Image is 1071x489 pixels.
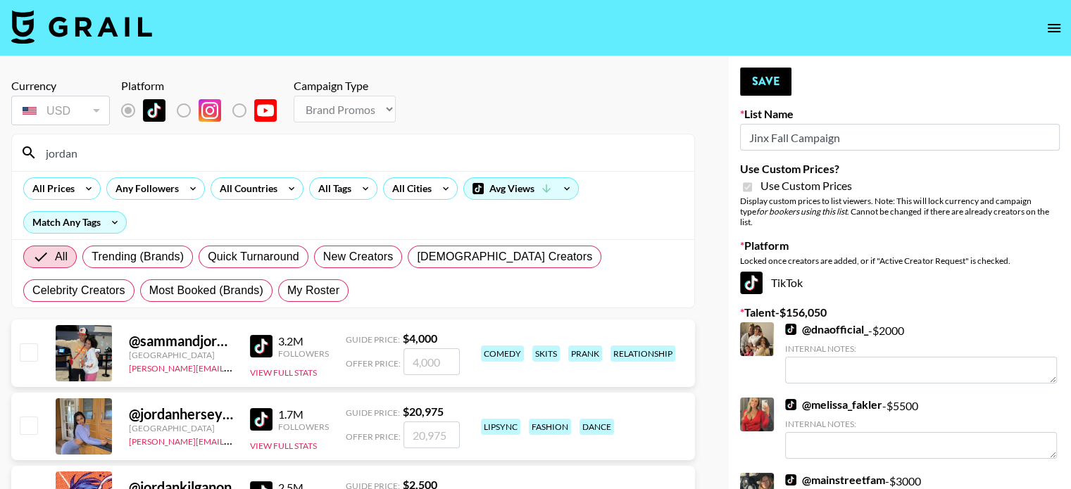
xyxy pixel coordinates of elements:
div: Avg Views [464,178,578,199]
img: Grail Talent [11,10,152,44]
div: Followers [278,421,329,432]
strong: $ 4,000 [403,331,437,345]
label: Use Custom Prices? [740,162,1060,176]
div: Internal Notes: [785,343,1057,354]
div: prank [568,345,602,362]
input: Search by User Name [37,141,686,164]
span: Guide Price: [346,407,400,418]
em: for bookers using this list [756,206,847,217]
div: Currency [11,79,110,93]
input: 20,975 [403,421,460,448]
span: [DEMOGRAPHIC_DATA] Creators [417,248,592,265]
div: Currency is locked to USD [11,93,110,128]
div: Locked once creators are added, or if "Active Creator Request" is checked. [740,255,1060,266]
div: @ jordanherseyyy [129,405,233,423]
a: @melissa_fakler [785,398,882,412]
div: List locked to TikTok. [121,96,288,125]
img: TikTok [740,272,763,294]
div: Any Followers [107,178,182,199]
a: @mainstreetfam [785,473,885,487]
img: YouTube [254,99,277,122]
div: fashion [529,419,571,435]
div: - $ 2000 [785,322,1057,383]
img: Instagram [199,99,221,122]
span: All [55,248,68,265]
div: lipsync [481,419,520,435]
span: Guide Price: [346,334,400,345]
div: skits [532,345,560,362]
span: Offer Price: [346,358,401,369]
div: @ sammandjordan [129,332,233,350]
img: TikTok [250,408,273,431]
div: All Cities [384,178,434,199]
div: 3.2M [278,334,329,348]
div: All Countries [211,178,280,199]
label: List Name [740,107,1060,121]
div: - $ 5500 [785,398,1057,459]
div: Display custom prices to list viewers. Note: This will lock currency and campaign type . Cannot b... [740,196,1060,227]
button: open drawer [1040,14,1068,42]
img: TikTok [250,335,273,357]
div: USD [14,99,107,123]
div: All Prices [24,178,77,199]
label: Talent - $ 156,050 [740,305,1060,319]
div: Platform [121,79,288,93]
div: Match Any Tags [24,212,126,233]
label: Platform [740,239,1060,253]
span: New Creators [323,248,394,265]
div: Followers [278,348,329,359]
img: TikTok [785,324,796,335]
div: All Tags [310,178,354,199]
div: Campaign Type [294,79,396,93]
span: My Roster [287,282,339,299]
a: @dnaofficial_ [785,322,868,336]
span: Celebrity Creators [32,282,125,299]
button: Save [740,68,791,96]
a: [PERSON_NAME][EMAIL_ADDRESS][DOMAIN_NAME] [129,433,337,447]
span: Trending (Brands) [92,248,184,265]
div: relationship [610,345,675,362]
input: 4,000 [403,348,460,375]
img: TikTok [785,399,796,410]
img: TikTok [143,99,165,122]
span: Most Booked (Brands) [149,282,263,299]
span: Use Custom Prices [760,179,852,193]
button: View Full Stats [250,367,317,378]
div: [GEOGRAPHIC_DATA] [129,423,233,433]
div: [GEOGRAPHIC_DATA] [129,350,233,360]
a: [PERSON_NAME][EMAIL_ADDRESS][DOMAIN_NAME] [129,360,337,374]
span: Quick Turnaround [208,248,299,265]
div: TikTok [740,272,1060,294]
button: View Full Stats [250,440,317,451]
img: TikTok [785,474,796,485]
span: Offer Price: [346,431,401,442]
div: Internal Notes: [785,419,1057,429]
div: 1.7M [278,407,329,421]
div: comedy [481,345,524,362]
strong: $ 20,975 [403,405,444,418]
div: dance [580,419,614,435]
